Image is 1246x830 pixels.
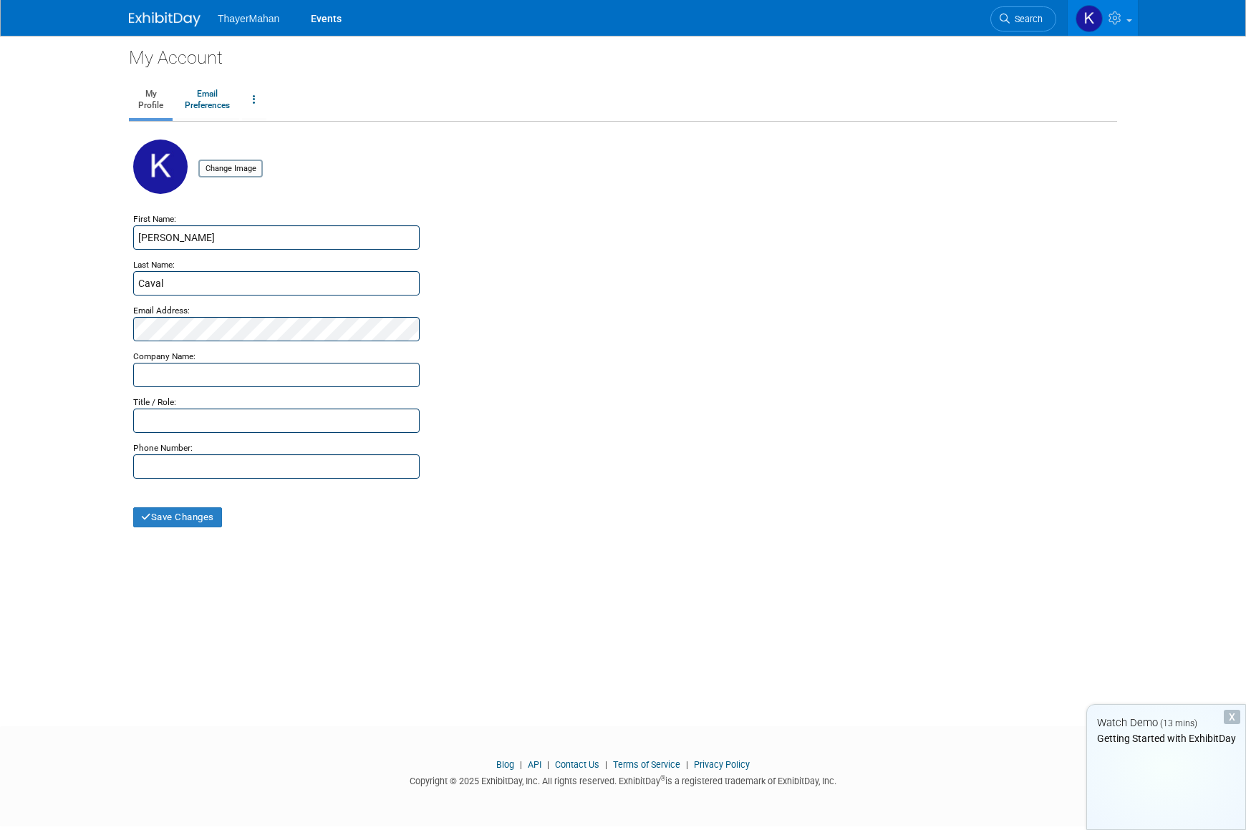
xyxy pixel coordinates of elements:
[1160,718,1197,728] span: (13 mins)
[660,774,665,782] sup: ®
[133,443,193,453] small: Phone Number:
[133,214,176,224] small: First Name:
[133,306,190,316] small: Email Address:
[129,12,201,26] img: ExhibitDay
[1076,5,1103,32] img: Kathy Caval
[682,759,692,770] span: |
[129,82,173,118] a: MyProfile
[544,759,553,770] span: |
[1224,710,1240,724] div: Dismiss
[613,759,680,770] a: Terms of Service
[133,140,188,194] img: K.jpg
[516,759,526,770] span: |
[133,351,195,361] small: Company Name:
[133,260,175,270] small: Last Name:
[496,759,514,770] a: Blog
[133,397,176,407] small: Title / Role:
[218,13,279,24] span: ThayerMahan
[1010,14,1043,24] span: Search
[528,759,541,770] a: API
[990,6,1056,31] a: Search
[602,759,611,770] span: |
[129,36,1117,70] div: My Account
[1087,731,1245,746] div: Getting Started with ExhibitDay
[175,82,239,118] a: EmailPreferences
[133,507,222,527] button: Save Changes
[1087,716,1245,731] div: Watch Demo
[694,759,750,770] a: Privacy Policy
[555,759,599,770] a: Contact Us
